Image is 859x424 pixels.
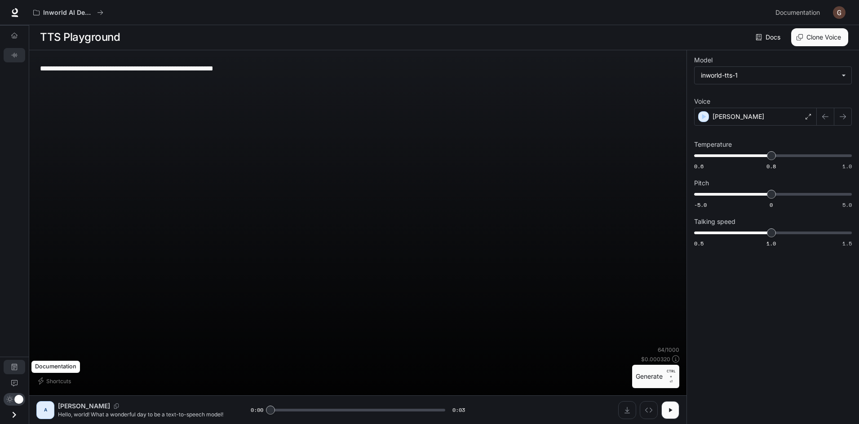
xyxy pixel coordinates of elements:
[4,28,25,43] a: Overview
[14,394,23,404] span: Dark mode toggle
[694,162,704,170] span: 0.6
[251,406,263,415] span: 0:00
[694,57,713,63] p: Model
[713,112,764,121] p: [PERSON_NAME]
[43,9,93,17] p: Inworld AI Demos
[4,360,25,374] a: Documentation
[695,67,851,84] div: inworld-tts-1
[694,201,707,209] span: -5.0
[766,240,776,247] span: 1.0
[58,411,229,418] p: Hello, world! What a wonderful day to be a text-to-speech model!
[833,6,846,19] img: User avatar
[618,401,636,419] button: Download audio
[754,28,784,46] a: Docs
[694,180,709,186] p: Pitch
[770,201,773,209] span: 0
[842,162,852,170] span: 1.0
[31,361,80,373] div: Documentation
[640,401,658,419] button: Inspect
[4,376,25,390] a: Feedback
[842,240,852,247] span: 1.5
[694,240,704,247] span: 0.5
[36,374,75,388] button: Shortcuts
[4,48,25,62] a: TTS Playground
[694,219,735,225] p: Talking speed
[701,71,837,80] div: inworld-tts-1
[694,141,732,148] p: Temperature
[632,365,679,388] button: GenerateCTRL +⏎
[694,98,710,105] p: Voice
[110,403,123,409] button: Copy Voice ID
[641,355,670,363] p: $ 0.000320
[772,4,827,22] a: Documentation
[666,368,676,385] p: ⏎
[58,402,110,411] p: [PERSON_NAME]
[658,346,679,354] p: 64 / 1000
[4,406,24,424] button: Open drawer
[452,406,465,415] span: 0:03
[830,4,848,22] button: User avatar
[40,28,120,46] h1: TTS Playground
[766,162,776,170] span: 0.8
[842,201,852,209] span: 5.0
[791,28,848,46] button: Clone Voice
[29,4,107,22] button: All workspaces
[38,403,53,417] div: A
[666,368,676,379] p: CTRL +
[775,7,820,18] span: Documentation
